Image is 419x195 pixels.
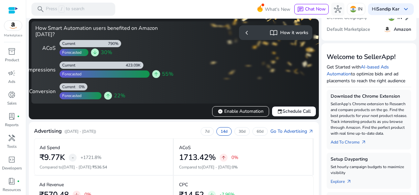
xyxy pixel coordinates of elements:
[72,154,74,162] span: -
[179,144,191,151] p: ACoS
[8,79,15,85] p: Ads
[105,93,111,98] span: arrow_upward
[40,164,168,170] p: Compared to :
[108,41,121,46] div: 790%
[60,84,75,89] div: Current
[331,101,407,136] p: SellerApp's Chrome extension to Research and compare products on the go. Find the best products f...
[272,106,316,117] button: eventSchedule Call
[232,165,238,170] span: 0%
[8,156,16,164] span: code_blocks
[35,25,171,38] h4: How Smart Automation users benefited on Amazon [DATE]?
[8,91,16,99] span: donut_small
[35,66,56,74] div: Impressions
[39,181,64,188] p: Ad Revenue
[294,4,329,14] button: chatChat Now
[17,180,20,183] span: fiber_manual_record
[231,155,238,160] p: 0%
[60,93,82,98] div: Forecasted
[327,27,370,32] h5: Default Marketplace
[3,187,21,193] p: Resources
[114,92,125,100] span: 22%
[212,106,269,117] button: verifiedEnable Automation
[376,6,399,12] b: Sandip Kar
[218,109,223,114] span: verified
[60,41,75,46] div: Current
[327,64,411,84] p: Get Started with to optimize bids and ad placements to reach the right audience
[331,157,407,162] h5: Setup Dayparting
[277,109,282,114] span: event
[5,122,19,128] p: Reports
[8,112,16,120] span: lab_profile
[361,140,366,145] span: arrow_outward
[265,4,290,15] span: What's New
[35,44,56,52] div: ACoS
[308,129,314,134] span: arrow_outward
[334,5,342,13] span: hub
[162,70,173,78] span: 55%
[40,144,60,151] p: Ad Spend
[4,33,22,38] p: Marketplace
[17,115,20,118] span: fiber_manual_record
[270,29,278,37] span: import_contacts
[64,128,96,134] p: ([DATE] - [DATE])
[270,128,314,135] a: Go To Advertisingarrow_outward
[92,165,107,170] span: ₹536.54
[331,94,407,99] h5: Download the Chrome Extension
[37,5,45,13] span: search
[101,49,112,56] span: 30%
[92,50,98,55] span: arrow_downward
[358,3,362,15] p: IN
[221,129,228,134] p: 14d
[8,69,16,77] span: campaign
[221,155,226,160] span: arrow_upward
[297,6,304,13] span: chat
[305,6,326,12] span: Chat Now
[280,30,308,36] h5: How it works
[257,129,264,134] p: 60d
[126,63,143,68] div: 423.09K
[331,176,357,185] a: Explorearrow_outward
[327,64,389,77] a: AI-based Ads Automation
[8,48,16,55] span: inventory_2
[205,129,209,134] p: 7d
[59,6,64,13] span: /
[331,3,344,16] button: hub
[8,134,16,142] span: handyman
[46,6,84,13] p: Press to search
[7,144,17,149] p: Tools
[402,5,410,13] span: keyboard_arrow_down
[35,88,56,95] div: Conversion
[218,108,264,115] span: Enable Automation
[179,164,307,170] p: Compared to :
[5,57,19,63] p: Product
[81,155,101,160] p: +1721.8%
[277,108,311,115] span: Schedule Call
[40,153,65,162] h2: ₹9.77K
[331,136,372,146] a: Add To Chrome
[7,100,17,106] p: Sales
[239,129,246,134] p: 30d
[79,84,87,89] div: 0%
[62,165,91,170] span: [DATE] - [DATE]
[383,26,391,33] img: amazon.svg
[60,50,82,55] div: Forecasted
[60,63,75,68] div: Current
[331,164,407,176] p: Set hourly campaign budgets to maximize visibility
[2,165,22,171] p: Developers
[243,29,251,37] span: chevron_left
[405,14,411,21] span: edit
[179,181,188,188] p: CPC
[372,7,399,11] p: Hi
[4,21,22,30] img: amazon.svg
[350,6,356,12] img: in.svg
[327,53,411,61] h3: Welcome to SellerApp!
[60,71,82,77] div: Forecasted
[394,27,411,32] h5: Amazon
[202,165,231,170] span: [DATE] - [DATE]
[34,128,62,134] h4: Advertising
[179,153,216,162] h2: 1713.42%
[346,179,352,184] span: arrow_outward
[8,177,16,185] span: book_4
[154,71,159,77] span: arrow_upward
